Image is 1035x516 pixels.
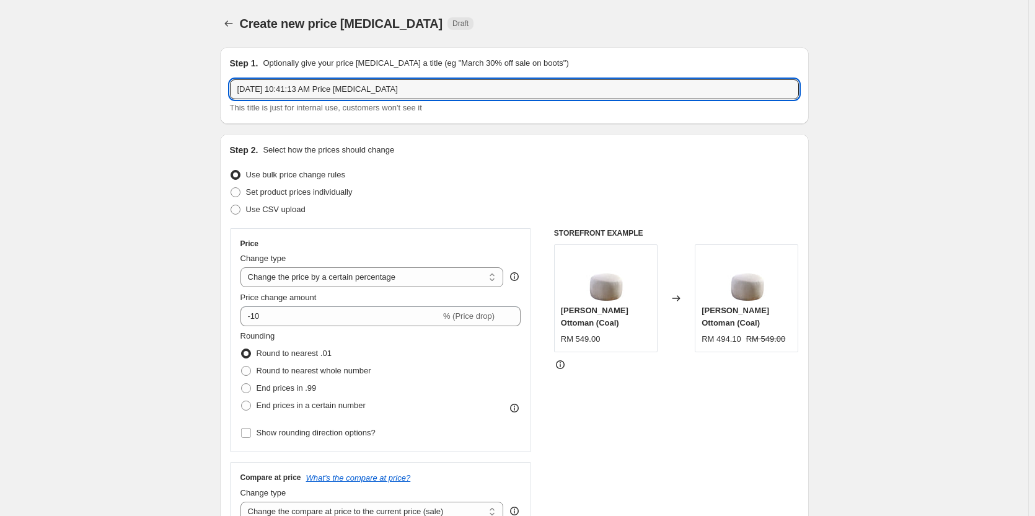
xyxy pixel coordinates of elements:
[508,270,521,283] div: help
[257,366,371,375] span: Round to nearest whole number
[581,251,630,301] img: Dani_Large_Ottoman_-_Oat_80x.jpg
[263,144,394,156] p: Select how the prices should change
[230,79,799,99] input: 30% off holiday sale
[240,473,301,483] h3: Compare at price
[220,15,237,32] button: Price change jobs
[561,306,628,327] span: [PERSON_NAME] Ottoman (Coal)
[246,170,345,179] span: Use bulk price change rules
[230,57,258,69] h2: Step 1.
[306,473,411,483] button: What's the compare at price?
[240,331,275,340] span: Rounding
[722,251,772,301] img: Dani_Large_Ottoman_-_Oat_80x.jpg
[240,17,443,30] span: Create new price [MEDICAL_DATA]
[230,103,422,112] span: This title is just for internal use, customers won't see it
[230,144,258,156] h2: Step 2.
[554,228,799,238] h6: STOREFRONT EXAMPLE
[702,306,769,327] span: [PERSON_NAME] Ottoman (Coal)
[246,187,353,197] span: Set product prices individually
[240,239,258,249] h3: Price
[452,19,469,29] span: Draft
[257,349,332,358] span: Round to nearest .01
[257,401,366,410] span: End prices in a certain number
[263,57,568,69] p: Optionally give your price [MEDICAL_DATA] a title (eg "March 30% off sale on boots")
[702,333,741,345] div: RM 494.10
[257,428,376,437] span: Show rounding direction options?
[240,306,441,326] input: -15
[561,333,601,345] div: RM 549.00
[257,383,317,393] span: End prices in .99
[746,333,786,345] strike: RM 549.00
[240,488,286,497] span: Change type
[443,311,495,321] span: % (Price drop)
[240,254,286,263] span: Change type
[240,293,317,302] span: Price change amount
[246,205,306,214] span: Use CSV upload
